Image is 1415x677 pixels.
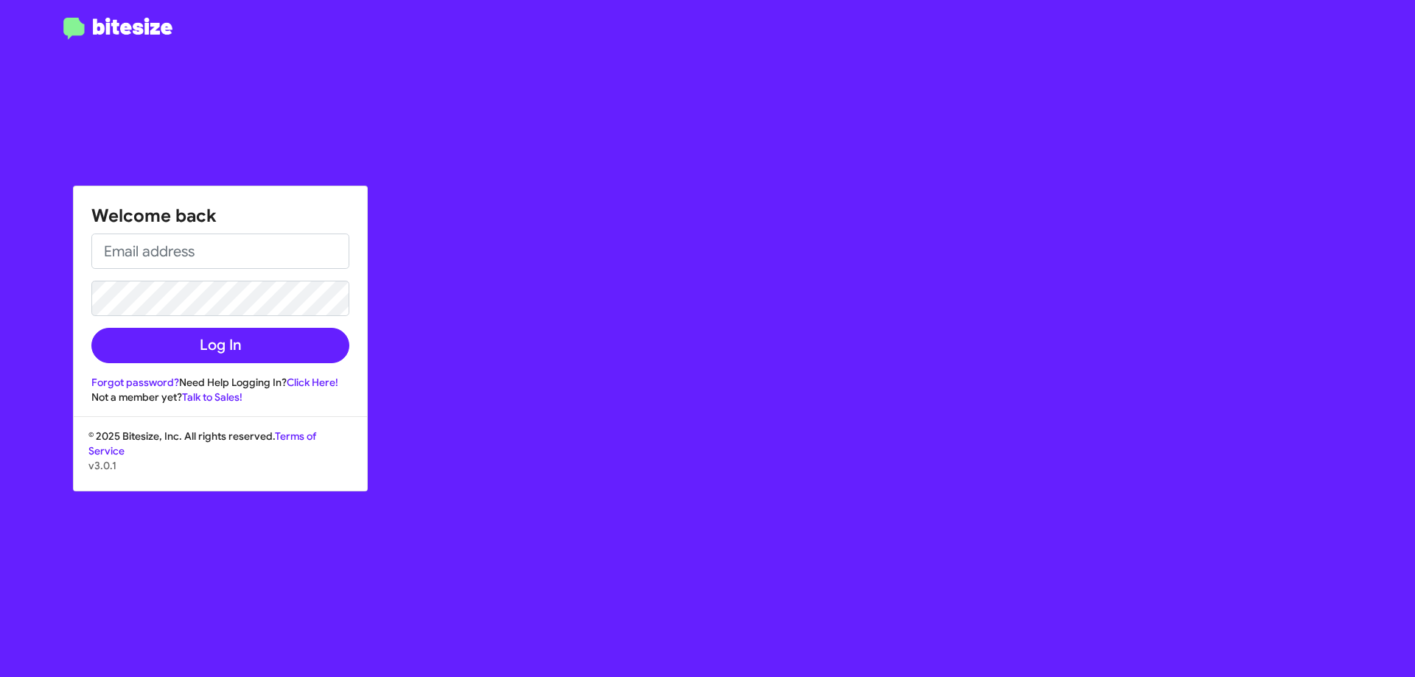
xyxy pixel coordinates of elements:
h1: Welcome back [91,204,349,228]
div: Not a member yet? [91,390,349,404]
a: Talk to Sales! [182,390,242,404]
div: © 2025 Bitesize, Inc. All rights reserved. [74,429,367,491]
a: Click Here! [287,376,338,389]
button: Log In [91,328,349,363]
div: Need Help Logging In? [91,375,349,390]
a: Forgot password? [91,376,179,389]
p: v3.0.1 [88,458,352,473]
input: Email address [91,234,349,269]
